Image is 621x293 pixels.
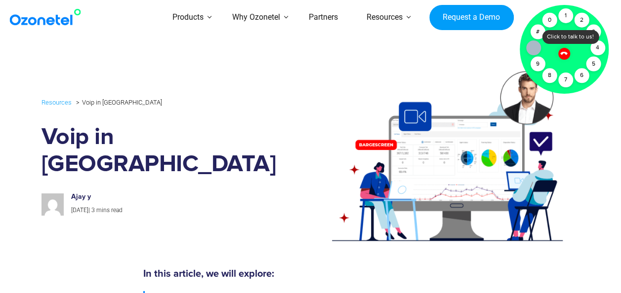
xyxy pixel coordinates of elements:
[586,57,601,72] div: 5
[429,5,514,31] a: Request a Demo
[41,193,64,216] img: ca79e7ff75a4a49ece3c360be6bc1c9ae11b1190ab38fa3a42769ffe2efab0fe
[574,13,589,28] div: 2
[41,97,72,108] a: Resources
[91,207,95,214] span: 3
[586,25,601,39] div: 3
[74,96,162,109] li: Voip in [GEOGRAPHIC_DATA]
[574,69,589,83] div: 6
[71,205,255,216] p: |
[542,69,557,83] div: 8
[530,57,545,72] div: 9
[558,8,573,23] div: 1
[590,40,605,55] div: 4
[542,13,557,28] div: 0
[143,269,474,279] h5: In this article, we will explore:
[530,25,545,39] div: #
[558,73,573,87] div: 7
[41,124,266,178] h1: Voip in [GEOGRAPHIC_DATA]
[71,207,88,214] span: [DATE]
[96,207,123,214] span: mins read
[71,193,255,201] h6: Ajay y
